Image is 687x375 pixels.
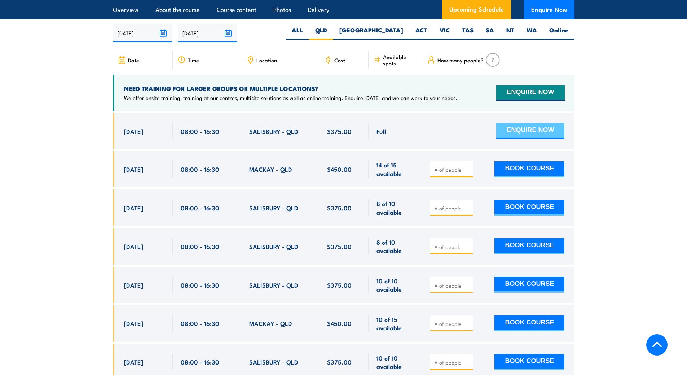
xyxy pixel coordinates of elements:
[500,26,520,40] label: NT
[494,277,564,293] button: BOOK COURSE
[124,319,143,327] span: [DATE]
[409,26,433,40] label: ACT
[249,165,292,173] span: MACKAY - QLD
[434,282,470,289] input: # of people
[124,358,143,366] span: [DATE]
[181,165,219,173] span: 08:00 - 16:30
[437,57,484,63] span: How many people?
[327,281,352,289] span: $375.00
[327,204,352,212] span: $375.00
[327,319,352,327] span: $450.00
[434,205,470,212] input: # of people
[249,358,298,366] span: SALISBURY - QLD
[178,24,237,42] input: To date
[327,358,352,366] span: $375.00
[376,315,414,332] span: 10 of 15 available
[383,54,417,66] span: Available spots
[434,166,470,173] input: # of people
[128,57,139,63] span: Date
[124,281,143,289] span: [DATE]
[249,281,298,289] span: SALISBURY - QLD
[480,26,500,40] label: SA
[376,276,414,293] span: 10 of 10 available
[496,123,564,139] button: ENQUIRE NOW
[327,165,352,173] span: $450.00
[181,242,219,250] span: 08:00 - 16:30
[494,315,564,331] button: BOOK COURSE
[376,161,414,178] span: 14 of 15 available
[376,199,414,216] span: 8 of 10 available
[181,319,219,327] span: 08:00 - 16:30
[434,359,470,366] input: # of people
[113,24,172,42] input: From date
[249,127,298,135] span: SALISBURY - QLD
[494,354,564,370] button: BOOK COURSE
[327,242,352,250] span: $375.00
[494,200,564,216] button: BOOK COURSE
[433,26,456,40] label: VIC
[181,127,219,135] span: 08:00 - 16:30
[543,26,574,40] label: Online
[124,84,457,92] h4: NEED TRAINING FOR LARGER GROUPS OR MULTIPLE LOCATIONS?
[494,161,564,177] button: BOOK COURSE
[309,26,333,40] label: QLD
[434,243,470,250] input: # of people
[327,127,352,135] span: $375.00
[181,358,219,366] span: 08:00 - 16:30
[124,204,143,212] span: [DATE]
[124,165,143,173] span: [DATE]
[494,238,564,254] button: BOOK COURSE
[376,127,386,135] span: Full
[181,204,219,212] span: 08:00 - 16:30
[188,57,199,63] span: Time
[456,26,480,40] label: TAS
[286,26,309,40] label: ALL
[249,319,292,327] span: MACKAY - QLD
[124,94,457,101] p: We offer onsite training, training at our centres, multisite solutions as well as online training...
[496,85,564,101] button: ENQUIRE NOW
[181,281,219,289] span: 08:00 - 16:30
[249,242,298,250] span: SALISBURY - QLD
[376,354,414,371] span: 10 of 10 available
[256,57,277,63] span: Location
[124,127,143,135] span: [DATE]
[376,238,414,255] span: 8 of 10 available
[520,26,543,40] label: WA
[249,204,298,212] span: SALISBURY - QLD
[124,242,143,250] span: [DATE]
[333,26,409,40] label: [GEOGRAPHIC_DATA]
[334,57,345,63] span: Cost
[434,320,470,327] input: # of people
